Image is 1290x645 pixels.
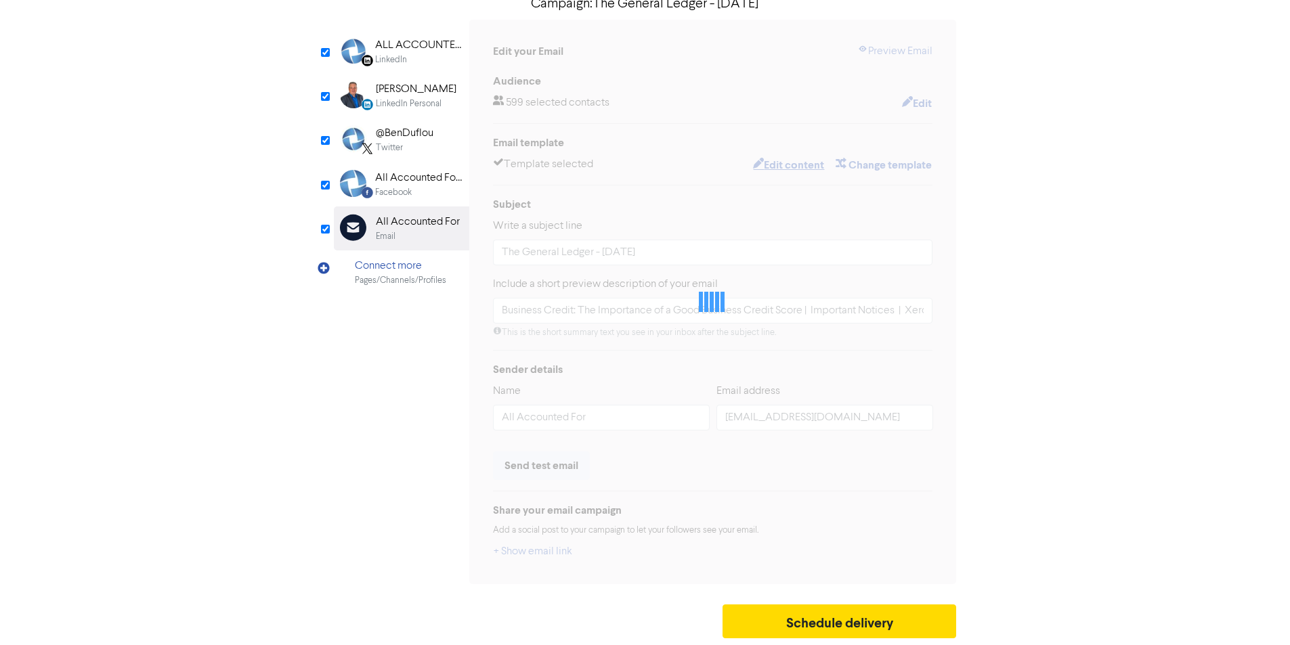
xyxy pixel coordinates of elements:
div: ALL ACCOUNTED FOR LTD [375,37,462,53]
div: Connect more [355,258,446,274]
div: Twitter [376,141,403,154]
img: LinkedinPersonal [340,81,367,108]
div: Email [376,230,395,243]
div: Twitter@BenDuflouTwitter [334,118,469,162]
div: All Accounted For Limited [375,170,462,186]
div: Linkedin ALL ACCOUNTED FOR LTDLinkedIn [334,30,469,74]
div: LinkedIn Personal [376,97,442,110]
button: Schedule delivery [723,604,957,638]
img: Twitter [340,125,367,152]
div: All Accounted ForEmail [334,206,469,250]
iframe: Chat Widget [1120,499,1290,645]
div: Facebook [375,186,412,199]
img: Facebook [340,170,366,197]
div: [PERSON_NAME] [376,81,456,97]
div: All Accounted For [376,214,460,230]
div: Connect morePages/Channels/Profiles [334,250,469,294]
div: LinkedinPersonal [PERSON_NAME]LinkedIn Personal [334,74,469,118]
div: @BenDuflou [376,125,433,141]
div: Pages/Channels/Profiles [355,274,446,287]
div: LinkedIn [375,53,407,66]
div: Facebook All Accounted For LimitedFacebook [334,162,469,206]
img: Linkedin [340,37,366,64]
